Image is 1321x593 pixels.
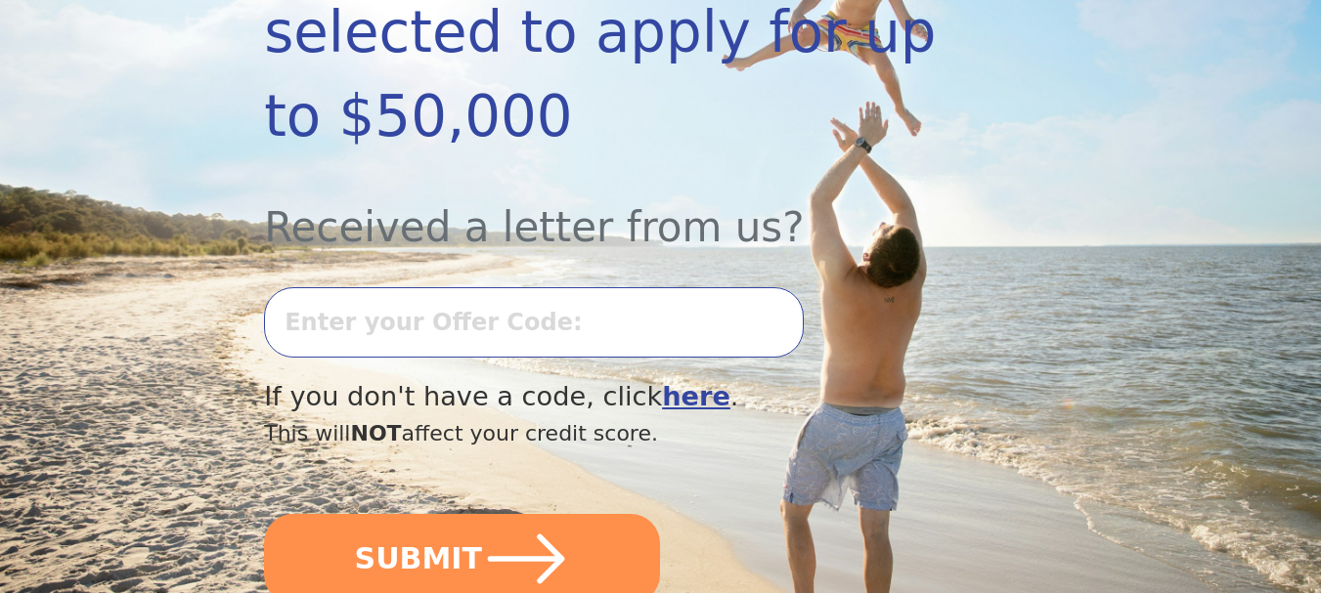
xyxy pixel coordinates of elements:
div: This will affect your credit score. [264,417,938,449]
div: If you don't have a code, click . [264,377,938,417]
a: here [662,381,730,411]
input: Enter your Offer Code: [264,287,804,358]
span: NOT [350,421,401,445]
div: Received a letter from us? [264,159,938,258]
